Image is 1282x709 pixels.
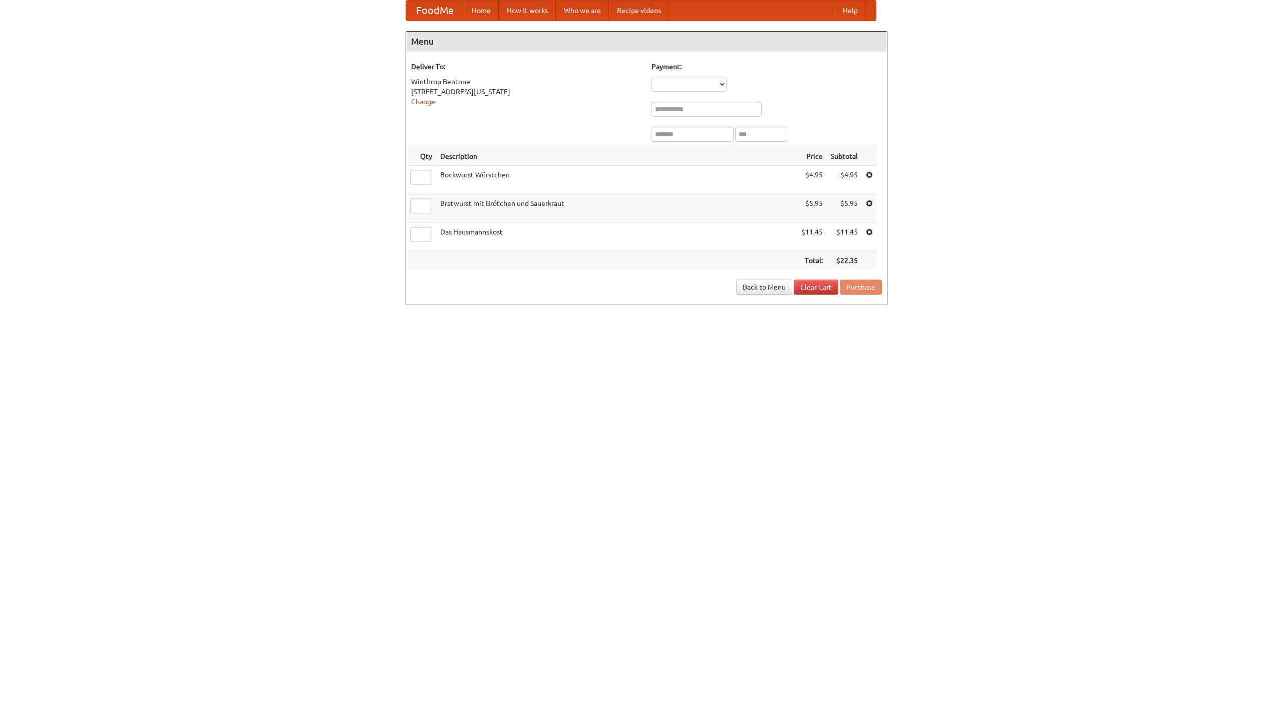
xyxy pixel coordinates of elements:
[436,166,797,194] td: Bockwurst Würstchen
[436,223,797,252] td: Das Hausmannskost
[406,1,464,21] a: FoodMe
[827,194,862,223] td: $5.95
[827,223,862,252] td: $11.45
[464,1,499,21] a: Home
[406,147,436,166] th: Qty
[736,280,792,295] a: Back to Menu
[411,98,435,106] a: Change
[797,194,827,223] td: $5.95
[797,223,827,252] td: $11.45
[840,280,882,295] button: Purchase
[827,166,862,194] td: $4.95
[436,194,797,223] td: Bratwurst mit Brötchen und Sauerkraut
[436,147,797,166] th: Description
[406,32,887,52] h4: Menu
[411,62,642,72] h5: Deliver To:
[556,1,609,21] a: Who we are
[411,87,642,97] div: [STREET_ADDRESS][US_STATE]
[797,252,827,270] th: Total:
[835,1,866,21] a: Help
[652,62,882,72] h5: Payment:
[411,77,642,87] div: Winthrop Bentone
[499,1,556,21] a: How it works
[827,252,862,270] th: $22.35
[797,147,827,166] th: Price
[797,166,827,194] td: $4.95
[609,1,669,21] a: Recipe videos
[794,280,838,295] a: Clear Cart
[827,147,862,166] th: Subtotal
